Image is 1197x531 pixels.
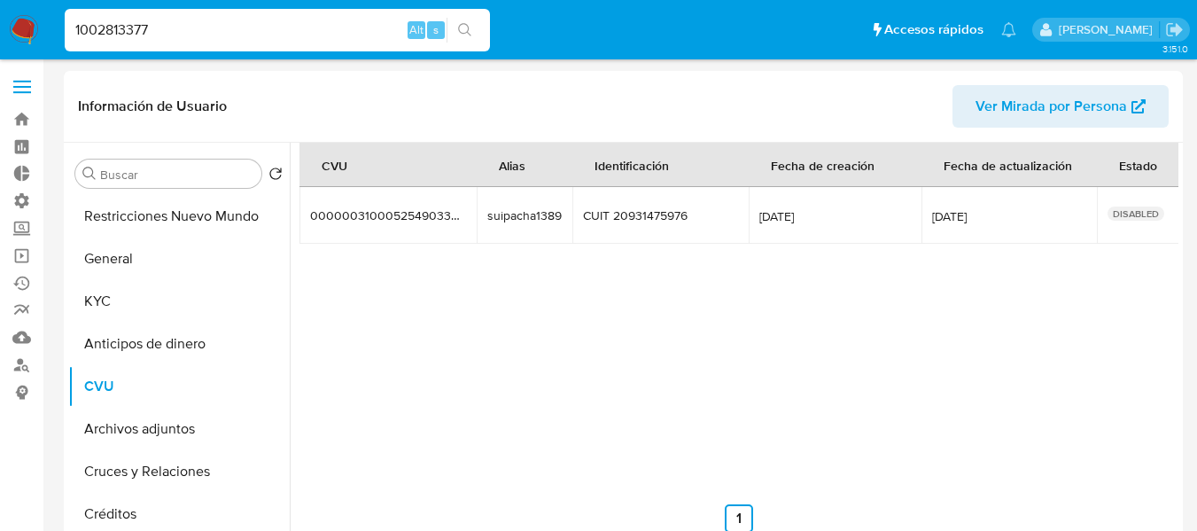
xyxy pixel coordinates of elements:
[68,323,290,365] button: Anticipos de dinero
[82,167,97,181] button: Buscar
[1001,22,1016,37] a: Notificaciones
[68,450,290,493] button: Cruces y Relaciones
[975,85,1127,128] span: Ver Mirada por Persona
[78,98,227,115] h1: Información de Usuario
[68,238,290,280] button: General
[65,19,490,42] input: Buscar usuario o caso...
[68,280,290,323] button: KYC
[68,195,290,238] button: Restricciones Nuevo Mundo
[447,18,483,43] button: search-icon
[100,167,254,183] input: Buscar
[433,21,439,38] span: s
[1059,21,1159,38] p: zoe.breuer@mercadolibre.com
[952,85,1169,128] button: Ver Mirada por Persona
[68,365,290,408] button: CVU
[884,20,983,39] span: Accesos rápidos
[268,167,283,186] button: Volver al orden por defecto
[68,408,290,450] button: Archivos adjuntos
[1165,20,1184,39] a: Salir
[409,21,424,38] span: Alt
